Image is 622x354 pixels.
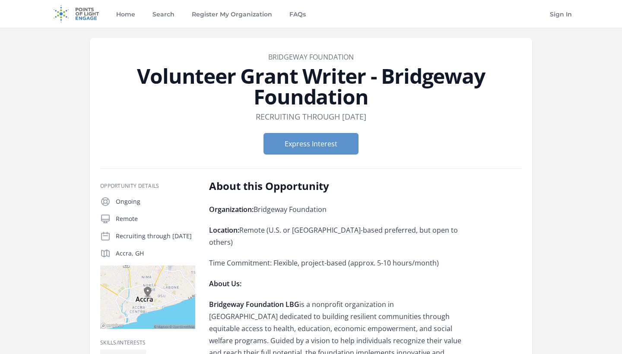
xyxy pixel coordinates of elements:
img: Map [100,265,195,329]
h2: About this Opportunity [209,179,462,193]
p: Accra, GH [116,249,195,258]
p: Time Commitment: Flexible, project-based (approx. 5-10 hours/month) [209,257,462,269]
button: Express Interest [263,133,359,155]
span: Organization: [209,205,254,214]
p: Recruiting through [DATE] [116,232,195,240]
span: About Us: [209,279,241,288]
h1: Volunteer Grant Writer - Bridgeway Foundation [100,66,522,107]
p: Ongoing [116,197,195,206]
strong: Bridgeway Foundation LBG [209,300,299,309]
a: Bridgeway Foundation [268,52,354,62]
p: Remote [116,215,195,223]
dd: Recruiting through [DATE] [256,111,366,123]
h3: Skills/Interests [100,339,195,346]
span: Bridgeway Foundation [254,205,327,214]
h3: Opportunity Details [100,183,195,190]
strong: Location: [209,225,239,235]
p: Remote (U.S. or [GEOGRAPHIC_DATA]-based preferred, but open to others) [209,224,462,248]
